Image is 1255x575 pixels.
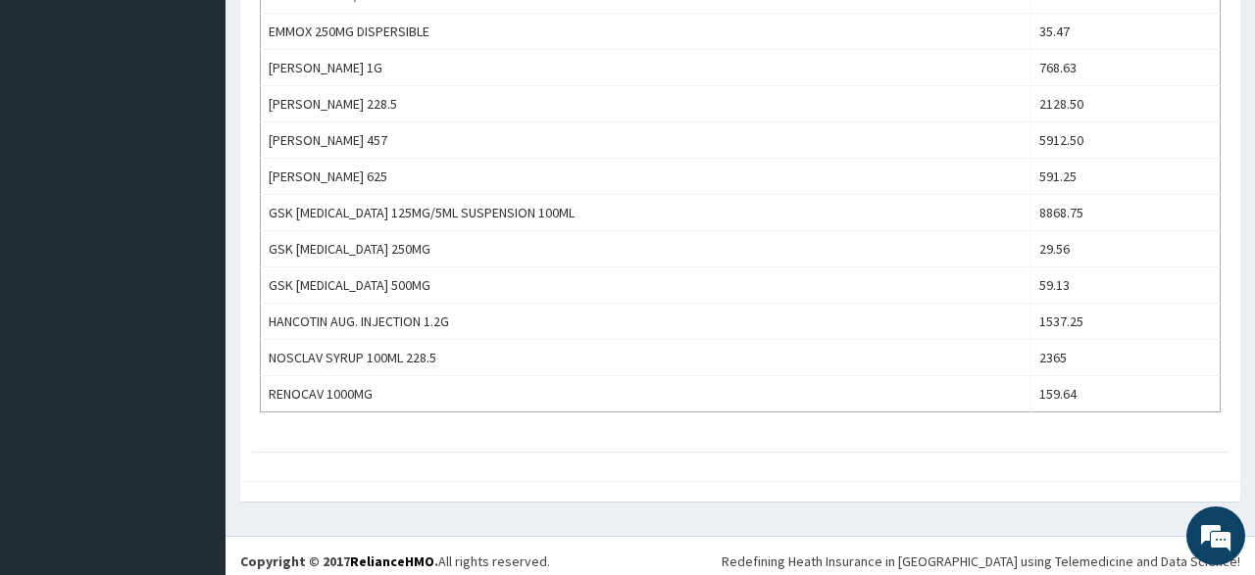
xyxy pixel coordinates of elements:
td: 159.64 [1030,376,1220,412]
td: 59.13 [1030,267,1220,304]
td: HANCOTIN AUG. INJECTION 1.2G [261,304,1031,340]
td: 2365 [1030,340,1220,376]
td: GSK [MEDICAL_DATA] 500MG [261,267,1031,304]
td: 8868.75 [1030,195,1220,231]
td: 1537.25 [1030,304,1220,340]
div: Minimize live chat window [322,10,369,57]
textarea: Type your message and hit 'Enter' [10,374,374,443]
td: [PERSON_NAME] 625 [261,159,1031,195]
span: We're online! [114,167,271,364]
td: 5912.50 [1030,122,1220,159]
img: d_794563401_company_1708531726252_794563401 [36,98,79,147]
td: 591.25 [1030,159,1220,195]
td: 2128.50 [1030,86,1220,122]
td: [PERSON_NAME] 457 [261,122,1031,159]
td: 29.56 [1030,231,1220,267]
td: GSK [MEDICAL_DATA] 250MG [261,231,1031,267]
div: Chat with us now [102,110,329,135]
td: GSK [MEDICAL_DATA] 125MG/5ML SUSPENSION 100ML [261,195,1031,231]
td: NOSCLAV SYRUP 100ML 228.5 [261,340,1031,376]
td: RENOCAV 1000MG [261,376,1031,412]
td: EMMOX 250MG DISPERSIBLE [261,14,1031,50]
strong: Copyright © 2017 . [240,552,438,570]
td: [PERSON_NAME] 228.5 [261,86,1031,122]
td: 768.63 [1030,50,1220,86]
td: [PERSON_NAME] 1G [261,50,1031,86]
div: Redefining Heath Insurance in [GEOGRAPHIC_DATA] using Telemedicine and Data Science! [722,551,1240,571]
td: 35.47 [1030,14,1220,50]
a: RelianceHMO [350,552,434,570]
